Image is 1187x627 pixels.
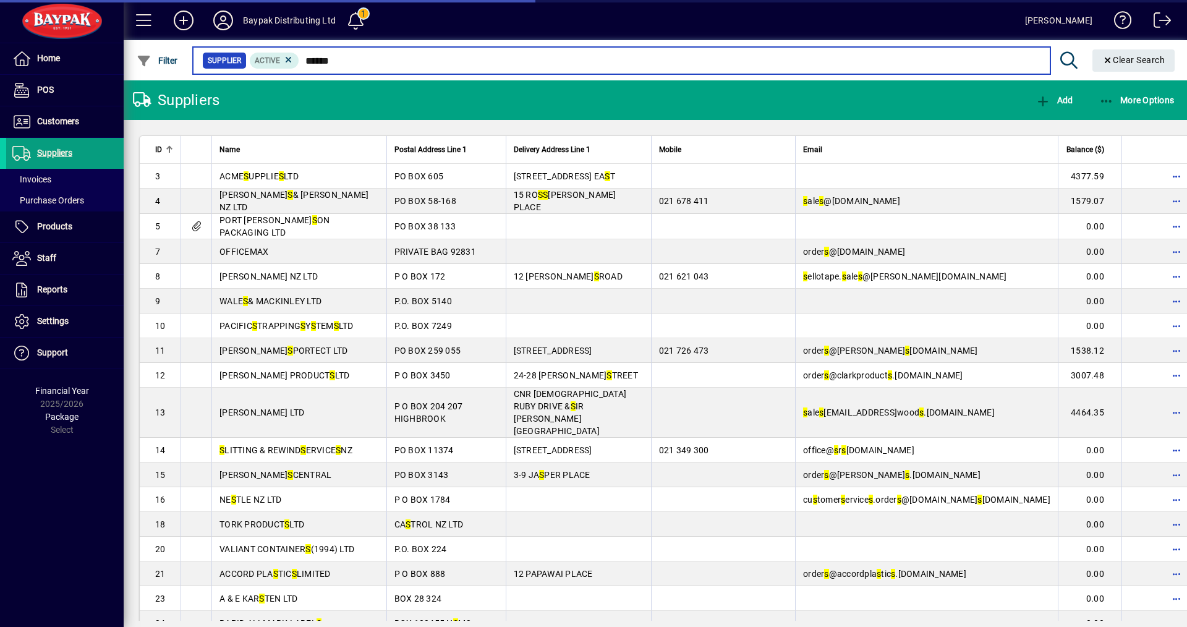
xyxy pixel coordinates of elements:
[6,306,124,337] a: Settings
[155,370,166,380] span: 12
[803,346,978,356] span: order @[PERSON_NAME] [DOMAIN_NAME]
[255,56,280,65] span: Active
[155,143,173,156] div: ID
[219,445,352,455] span: LITTING & REWIND ERVICE NZ
[803,143,1050,156] div: Email
[133,90,219,110] div: Suppliers
[243,296,248,306] em: S
[1058,512,1121,537] td: 0.00
[37,148,72,158] span: Suppliers
[659,271,709,281] span: 021 621 043
[394,401,463,424] span: P O BOX 204 207 HIGHBROOK
[803,271,807,281] em: s
[803,470,981,480] span: order @[PERSON_NAME] .[DOMAIN_NAME]
[1058,537,1121,561] td: 0.00
[1167,242,1186,262] button: More options
[292,569,297,579] em: S
[977,495,982,505] em: s
[1036,95,1073,105] span: Add
[219,247,268,257] span: OFFICEMAX
[803,143,822,156] span: Email
[594,271,599,281] em: S
[35,386,89,396] span: Financial Year
[824,346,828,356] em: s
[394,495,451,505] span: P O BOX 1784
[1167,440,1186,460] button: More options
[155,470,166,480] span: 15
[1102,55,1165,65] span: Clear Search
[514,171,615,181] span: [STREET_ADDRESS] EA T
[155,569,166,579] span: 21
[37,221,72,231] span: Products
[514,370,638,380] span: 24-28 [PERSON_NAME] TREET
[1144,2,1172,43] a: Logout
[1058,214,1121,239] td: 0.00
[273,569,278,579] em: S
[1167,216,1186,236] button: More options
[252,321,257,331] em: S
[155,247,160,257] span: 7
[394,544,447,554] span: P.O. BOX 224
[37,53,60,63] span: Home
[514,143,590,156] span: Delivery Address Line 1
[1058,487,1121,512] td: 0.00
[394,171,444,181] span: PO BOX 605
[803,196,900,206] span: ale @[DOMAIN_NAME]
[406,519,411,529] em: S
[219,445,224,455] em: S
[394,271,446,281] span: P O BOX 172
[6,243,124,274] a: Staff
[155,407,166,417] span: 13
[312,215,317,225] em: S
[1066,143,1104,156] span: Balance ($)
[803,495,1050,505] span: cu tomer ervice .order @[DOMAIN_NAME] [DOMAIN_NAME]
[394,370,451,380] span: P O BOX 3450
[244,171,249,181] em: S
[888,370,892,380] em: s
[155,445,166,455] span: 14
[803,407,807,417] em: s
[606,370,611,380] em: S
[1167,490,1186,510] button: More options
[1058,463,1121,487] td: 0.00
[905,470,909,480] em: s
[869,495,873,505] em: s
[155,544,166,554] span: 20
[1167,539,1186,559] button: More options
[219,321,354,331] span: PACIFIC TRAPPING Y TEM LTD
[1099,95,1175,105] span: More Options
[203,9,243,32] button: Profile
[394,569,446,579] span: P O BOX 888
[279,171,284,181] em: S
[819,196,823,206] em: s
[330,370,334,380] em: S
[6,275,124,305] a: Reports
[841,445,846,455] em: s
[514,271,623,281] span: 12 [PERSON_NAME] ROAD
[37,348,68,357] span: Support
[1167,316,1186,336] button: More options
[834,445,838,455] em: s
[1105,2,1132,43] a: Knowledge Base
[819,407,823,417] em: s
[1096,89,1178,111] button: More Options
[1167,465,1186,485] button: More options
[37,85,54,95] span: POS
[231,495,236,505] em: S
[803,407,995,417] span: ale [EMAIL_ADDRESS]wood .[DOMAIN_NAME]
[219,143,240,156] span: Name
[334,321,339,331] em: S
[1167,514,1186,534] button: More options
[919,407,924,417] em: s
[897,495,901,505] em: s
[219,370,349,380] span: [PERSON_NAME] PRODUCT LTD
[155,519,166,529] span: 18
[1167,564,1186,584] button: More options
[394,296,452,306] span: P.O. BOX 5140
[877,569,881,579] em: s
[155,321,166,331] span: 10
[803,370,963,380] span: order @clarkproduct .[DOMAIN_NAME]
[155,296,160,306] span: 9
[155,143,162,156] span: ID
[219,470,331,480] span: [PERSON_NAME] CENTRAL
